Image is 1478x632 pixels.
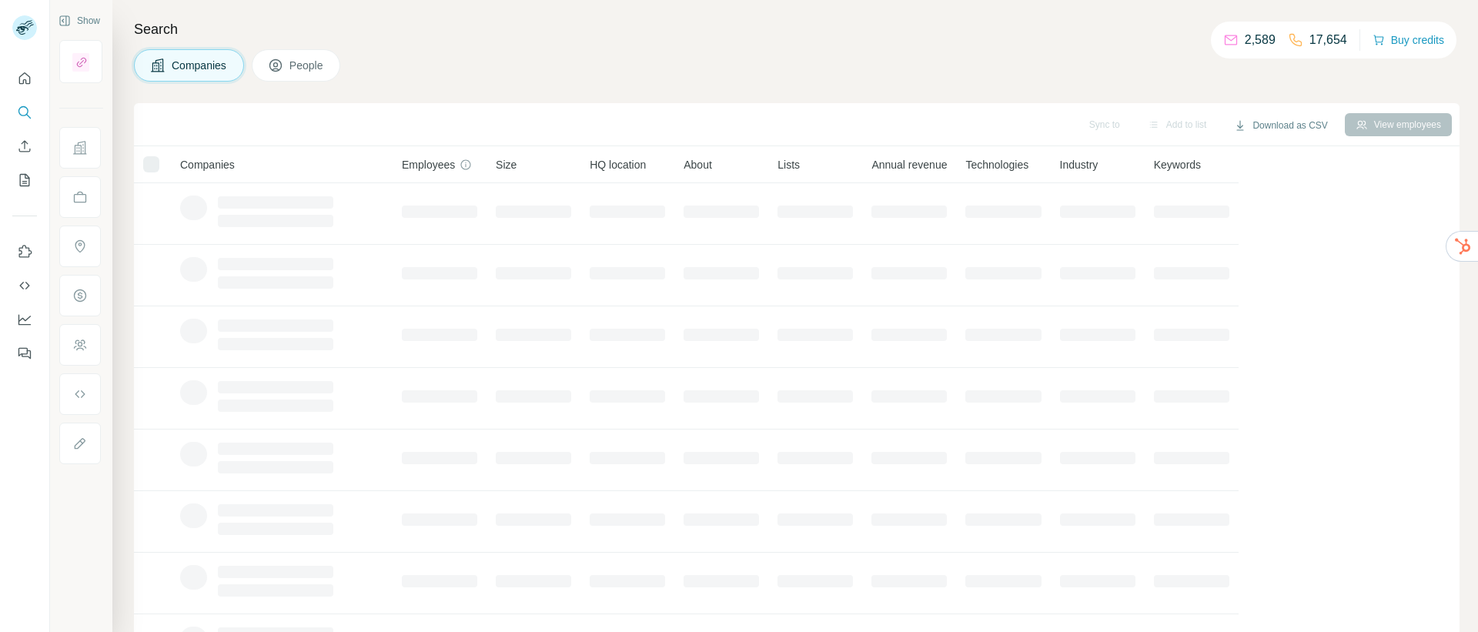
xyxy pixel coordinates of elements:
[12,166,37,194] button: My lists
[12,339,37,367] button: Feedback
[289,58,325,73] span: People
[590,157,646,172] span: HQ location
[48,9,111,32] button: Show
[12,99,37,126] button: Search
[1223,114,1338,137] button: Download as CSV
[965,157,1028,172] span: Technologies
[1373,29,1444,51] button: Buy credits
[496,157,517,172] span: Size
[777,157,800,172] span: Lists
[180,157,235,172] span: Companies
[12,65,37,92] button: Quick start
[1060,157,1098,172] span: Industry
[1309,31,1347,49] p: 17,654
[12,132,37,160] button: Enrich CSV
[134,18,1460,40] h4: Search
[12,306,37,333] button: Dashboard
[12,272,37,299] button: Use Surfe API
[1154,157,1201,172] span: Keywords
[402,157,455,172] span: Employees
[871,157,947,172] span: Annual revenue
[172,58,228,73] span: Companies
[684,157,712,172] span: About
[12,238,37,266] button: Use Surfe on LinkedIn
[1245,31,1276,49] p: 2,589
